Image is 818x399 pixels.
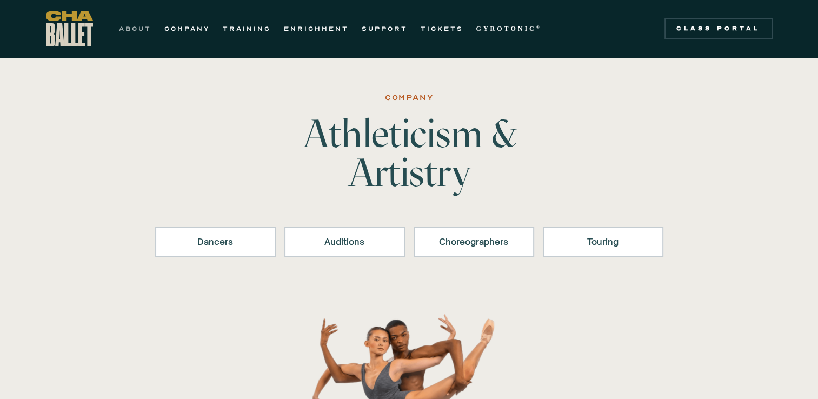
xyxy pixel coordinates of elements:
h1: Athleticism & Artistry [241,114,578,192]
sup: ® [536,24,542,30]
a: ENRICHMENT [284,22,349,35]
a: Choreographers [414,227,534,257]
div: Auditions [298,235,391,248]
a: Auditions [284,227,405,257]
div: Company [385,91,434,104]
a: ABOUT [119,22,151,35]
div: Dancers [169,235,262,248]
a: home [46,11,93,46]
strong: GYROTONIC [476,25,536,32]
a: Dancers [155,227,276,257]
a: TICKETS [421,22,463,35]
div: Choreographers [428,235,520,248]
a: GYROTONIC® [476,22,542,35]
a: Touring [543,227,663,257]
a: COMPANY [164,22,210,35]
a: SUPPORT [362,22,408,35]
a: TRAINING [223,22,271,35]
div: Touring [557,235,649,248]
div: Class Portal [671,24,766,33]
a: Class Portal [664,18,773,39]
